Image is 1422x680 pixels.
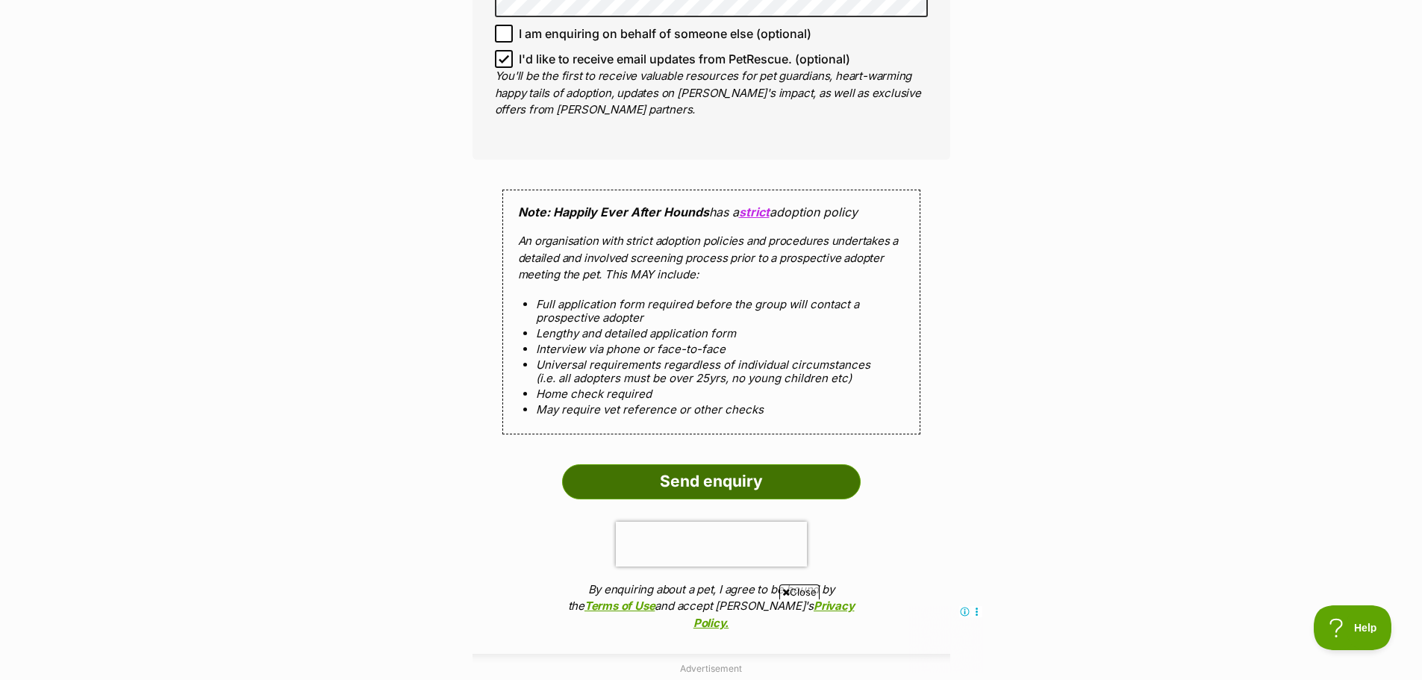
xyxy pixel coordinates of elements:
[779,584,820,599] span: Close
[502,190,920,435] div: has a adoption policy
[1314,605,1392,650] iframe: Help Scout Beacon - Open
[518,205,709,219] strong: Note: Happily Ever After Hounds
[616,522,807,567] iframe: reCAPTCHA
[519,25,811,43] span: I am enquiring on behalf of someone else (optional)
[562,464,861,499] input: Send enquiry
[739,205,770,219] a: strict
[536,298,887,324] li: Full application form required before the group will contact a prospective adopter
[562,581,861,632] p: By enquiring about a pet, I agree to be bound by the and accept [PERSON_NAME]'s
[519,50,850,68] span: I'd like to receive email updates from PetRescue. (optional)
[536,343,887,355] li: Interview via phone or face-to-face
[440,605,983,673] iframe: Advertisement
[518,233,905,284] p: An organisation with strict adoption policies and procedures undertakes a detailed and involved s...
[536,403,887,416] li: May require vet reference or other checks
[536,358,887,384] li: Universal requirements regardless of individual circumstances (i.e. all adopters must be over 25y...
[536,327,887,340] li: Lengthy and detailed application form
[536,387,887,400] li: Home check required
[495,68,928,119] p: You'll be the first to receive valuable resources for pet guardians, heart-warming happy tails of...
